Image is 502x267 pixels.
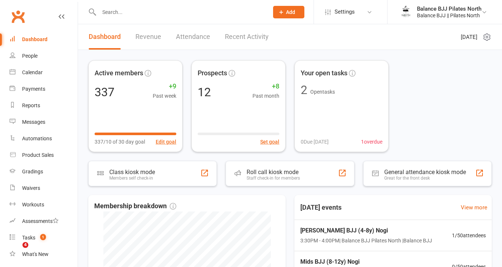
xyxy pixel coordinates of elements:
button: Set goal [260,138,279,146]
div: Members self check-in [109,176,155,181]
div: Dashboard [22,36,47,42]
span: 0 Due [DATE] [301,138,329,146]
a: Revenue [135,24,161,50]
div: 337 [95,86,114,98]
a: Gradings [10,163,78,180]
a: Reports [10,97,78,114]
a: Attendance [176,24,210,50]
div: Product Sales [22,152,54,158]
div: 12 [198,86,211,98]
div: 2 [301,84,307,96]
div: Messages [22,119,45,125]
a: Automations [10,130,78,147]
a: What's New [10,246,78,263]
span: 1 overdue [361,138,382,146]
div: Waivers [22,185,40,191]
a: Assessments [10,213,78,230]
span: +9 [153,81,176,92]
div: Balance BJJ Pilates North [417,6,481,12]
a: Calendar [10,64,78,81]
a: Payments [10,81,78,97]
div: Tasks [22,235,35,241]
span: [PERSON_NAME] BJJ (4-8y) Nogi [300,226,432,235]
a: Dashboard [89,24,121,50]
div: Workouts [22,202,44,208]
div: Great for the front desk [384,176,466,181]
div: Roll call kiosk mode [247,169,300,176]
span: Add [286,9,295,15]
div: Balance BJJ || Pilates North [417,12,481,19]
span: 1 [40,234,46,240]
a: Messages [10,114,78,130]
h3: [DATE] events [294,201,347,214]
a: People [10,48,78,64]
div: Payments [22,86,45,92]
div: Automations [22,136,52,141]
span: Mids BJJ (8-12y) Nogi [300,257,432,267]
span: 1 / 50 attendees [452,231,486,239]
a: Tasks 1 [10,230,78,246]
a: Dashboard [10,31,78,48]
div: Class kiosk mode [109,169,155,176]
div: What's New [22,251,49,257]
span: 337/10 of 30 day goal [95,138,145,146]
a: Recent Activity [225,24,269,50]
span: Past month [252,92,279,100]
div: Calendar [22,69,43,75]
span: Your open tasks [301,68,347,79]
iframe: Intercom live chat [7,242,25,260]
span: +8 [252,81,279,92]
div: Assessments [22,218,59,224]
a: Waivers [10,180,78,196]
span: Past week [153,92,176,100]
a: View more [461,203,487,212]
div: Staff check-in for members [247,176,300,181]
span: Prospects [198,68,227,79]
button: Add [273,6,304,18]
a: Workouts [10,196,78,213]
div: Gradings [22,169,43,174]
span: Membership breakdown [94,201,176,212]
span: Active members [95,68,143,79]
span: [DATE] [461,33,477,42]
a: Clubworx [9,7,27,26]
div: General attendance kiosk mode [384,169,466,176]
span: 3:30PM - 4:00PM | Balance BJJ Pilates North | Balance BJJ [300,237,432,245]
input: Search... [97,7,264,17]
span: Settings [335,4,355,20]
div: People [22,53,38,59]
span: Open tasks [310,89,335,95]
a: Product Sales [10,147,78,163]
span: 4 [22,242,28,248]
img: thumb_image1754262066.png [399,5,413,19]
button: Edit goal [156,138,176,146]
div: Reports [22,102,40,108]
